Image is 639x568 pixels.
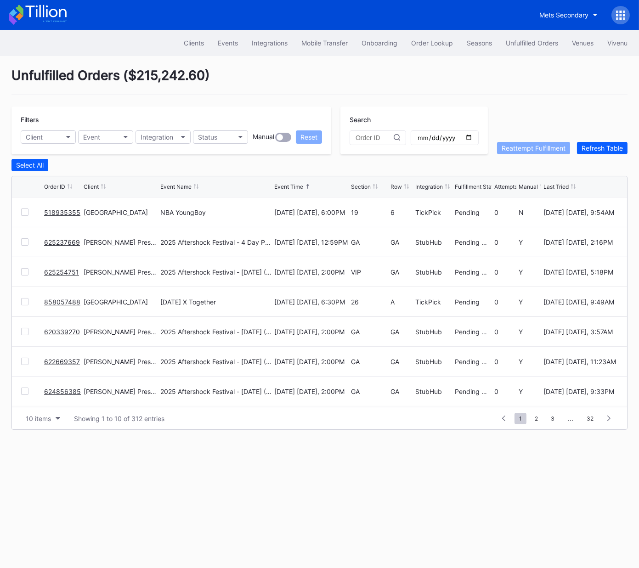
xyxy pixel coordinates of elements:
[44,388,81,395] a: 624856385
[11,159,48,171] button: Select All
[245,34,294,51] button: Integrations
[11,67,628,95] div: Unfulfilled Orders ( $215,242.60 )
[26,415,51,422] div: 10 items
[565,34,600,51] button: Venues
[211,34,245,51] button: Events
[351,328,388,336] div: GA
[415,183,443,190] div: Integration
[300,133,317,141] div: Reset
[415,208,452,216] div: TickPick
[390,298,413,306] div: A
[532,6,605,23] button: Mets Secondary
[84,298,158,306] div: [GEOGRAPHIC_DATA]
[494,268,517,276] div: 0
[21,130,76,144] button: Client
[253,133,274,142] div: Manual
[301,39,348,47] div: Mobile Transfer
[455,183,499,190] div: Fulfillment Status
[84,238,158,246] div: [PERSON_NAME] Presents Secondary
[390,268,413,276] div: GA
[494,298,517,306] div: 0
[519,208,541,216] div: N
[460,34,499,51] a: Seasons
[494,358,517,366] div: 0
[390,388,413,395] div: GA
[497,142,570,154] button: Reattempt Fulfillment
[415,238,452,246] div: StubHub
[44,208,80,216] a: 518935355
[274,238,349,246] div: [DATE] [DATE], 12:59PM
[83,133,100,141] div: Event
[390,358,413,366] div: GA
[467,39,492,47] div: Seasons
[296,130,322,144] button: Reset
[519,298,541,306] div: Y
[351,238,388,246] div: GA
[44,238,80,246] a: 625237669
[455,358,492,366] div: Pending Manual
[543,358,618,366] div: [DATE] [DATE], 11:23AM
[411,39,453,47] div: Order Lookup
[294,34,355,51] button: Mobile Transfer
[160,328,272,336] div: 2025 Aftershock Festival - [DATE] (Korn, [GEOGRAPHIC_DATA], Gojira, Three Days Grace)
[530,413,543,424] span: 2
[494,183,517,190] div: Attempts
[274,183,303,190] div: Event Time
[351,183,371,190] div: Section
[455,238,492,246] div: Pending Manual
[141,133,173,141] div: Integration
[494,388,517,395] div: 0
[21,116,322,124] div: Filters
[404,34,460,51] a: Order Lookup
[44,268,79,276] a: 625254751
[494,328,517,336] div: 0
[390,238,413,246] div: GA
[499,34,565,51] a: Unfulfilled Orders
[506,39,558,47] div: Unfulfilled Orders
[355,34,404,51] button: Onboarding
[543,183,569,190] div: Last Tried
[455,298,492,306] div: Pending
[21,412,65,425] button: 10 items
[543,298,618,306] div: [DATE] [DATE], 9:49AM
[274,328,349,336] div: [DATE] [DATE], 2:00PM
[607,39,628,47] div: Vivenu
[362,39,397,47] div: Onboarding
[44,358,80,366] a: 622669357
[84,328,158,336] div: [PERSON_NAME] Presents Secondary
[184,39,204,47] div: Clients
[193,130,248,144] button: Status
[543,328,618,336] div: [DATE] [DATE], 3:57AM
[582,413,598,424] span: 32
[455,208,492,216] div: Pending
[546,413,559,424] span: 3
[539,11,588,19] div: Mets Secondary
[600,34,634,51] button: Vivenu
[415,388,452,395] div: StubHub
[415,298,452,306] div: TickPick
[351,358,388,366] div: GA
[160,388,272,395] div: 2025 Aftershock Festival - [DATE] (Bring Me The Horizon, [PERSON_NAME], [PERSON_NAME], [PERSON_NA...
[515,413,526,424] span: 1
[390,328,413,336] div: GA
[218,39,238,47] div: Events
[44,298,80,306] a: 858057488
[582,144,623,152] div: Refresh Table
[494,238,517,246] div: 0
[274,358,349,366] div: [DATE] [DATE], 2:00PM
[577,142,628,154] button: Refresh Table
[543,238,618,246] div: [DATE] [DATE], 2:16PM
[351,208,388,216] div: 19
[160,208,206,216] div: NBA YoungBoy
[160,183,192,190] div: Event Name
[160,298,216,306] div: [DATE] X Together
[177,34,211,51] button: Clients
[44,183,65,190] div: Order ID
[543,268,618,276] div: [DATE] [DATE], 5:18PM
